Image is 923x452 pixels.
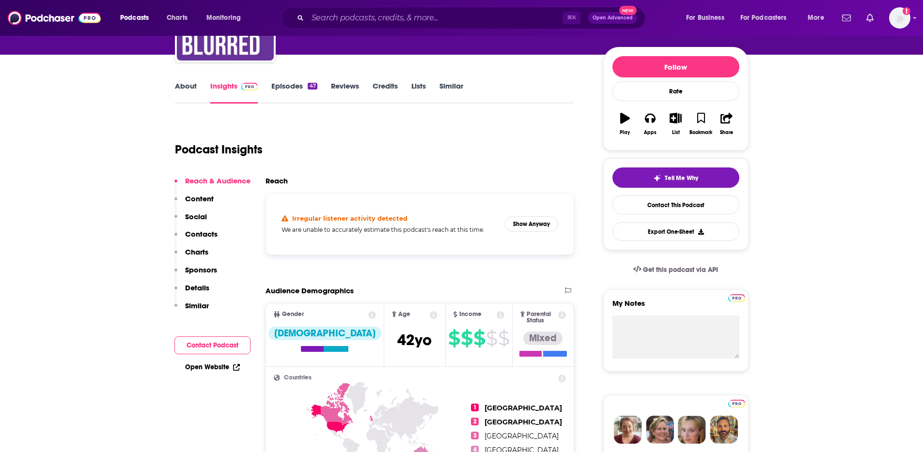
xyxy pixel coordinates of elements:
[308,83,317,90] div: 47
[448,331,460,346] span: $
[612,167,739,188] button: tell me why sparkleTell Me Why
[740,11,787,25] span: For Podcasters
[241,83,258,90] img: Podchaser Pro
[439,81,463,104] a: Similar
[714,106,739,141] button: Share
[720,130,733,136] div: Share
[614,416,642,444] img: Sydney Profile
[120,11,149,25] span: Podcasts
[862,10,877,26] a: Show notifications dropdown
[185,176,250,185] p: Reach & Audience
[185,301,209,310] p: Similar
[588,12,637,24] button: Open AdvancedNew
[801,10,836,26] button: open menu
[174,336,250,354] button: Contact Podcast
[331,81,359,104] a: Reviews
[471,404,479,411] span: 1
[185,363,240,371] a: Open Website
[593,15,633,20] span: Open Advanced
[646,416,674,444] img: Barbara Profile
[397,331,432,349] span: 42 yo
[653,174,661,182] img: tell me why sparkle
[612,196,739,214] a: Contact This Podcast
[185,212,207,221] p: Social
[8,9,101,27] a: Podchaser - Follow, Share and Rate Podcasts
[266,286,354,295] h2: Audience Demographics
[485,432,559,440] span: [GEOGRAPHIC_DATA]
[665,174,698,182] span: Tell Me Why
[612,56,739,77] button: Follow
[728,398,745,407] a: Pro website
[838,10,855,26] a: Show notifications dropdown
[175,81,197,104] a: About
[663,106,688,141] button: List
[903,7,910,15] svg: Add a profile image
[461,331,472,346] span: $
[268,327,381,340] div: [DEMOGRAPHIC_DATA]
[686,11,724,25] span: For Business
[626,258,726,282] a: Get this podcast via API
[174,301,209,319] button: Similar
[185,265,217,274] p: Sponsors
[678,416,706,444] img: Jules Profile
[710,416,738,444] img: Jon Profile
[284,375,312,381] span: Countries
[167,11,188,25] span: Charts
[174,194,214,212] button: Content
[728,294,745,302] img: Podchaser Pro
[266,176,288,185] h2: Reach
[612,299,739,316] label: My Notes
[728,400,745,407] img: Podchaser Pro
[174,212,207,230] button: Social
[210,81,258,104] a: InsightsPodchaser Pro
[527,311,557,324] span: Parental Status
[620,130,630,136] div: Play
[889,7,910,29] span: Logged in as heidiv
[185,229,218,239] p: Contacts
[290,7,655,29] div: Search podcasts, credits, & more...
[174,229,218,247] button: Contacts
[498,331,509,346] span: $
[160,10,193,26] a: Charts
[206,11,241,25] span: Monitoring
[486,331,497,346] span: $
[174,283,209,301] button: Details
[271,81,317,104] a: Episodes47
[619,6,637,15] span: New
[373,81,398,104] a: Credits
[563,12,580,24] span: ⌘ K
[175,142,263,157] h1: Podcast Insights
[308,10,563,26] input: Search podcasts, credits, & more...
[638,106,663,141] button: Apps
[185,247,208,256] p: Charts
[473,331,485,346] span: $
[689,130,712,136] div: Bookmark
[679,10,736,26] button: open menu
[644,130,657,136] div: Apps
[688,106,714,141] button: Bookmark
[612,222,739,241] button: Export One-Sheet
[505,216,558,232] button: Show Anyway
[672,130,680,136] div: List
[471,432,479,439] span: 3
[471,418,479,425] span: 2
[282,311,304,317] span: Gender
[174,176,250,194] button: Reach & Audience
[174,265,217,283] button: Sponsors
[728,293,745,302] a: Pro website
[459,311,482,317] span: Income
[734,10,801,26] button: open menu
[185,283,209,292] p: Details
[808,11,824,25] span: More
[200,10,253,26] button: open menu
[282,226,498,233] h5: We are unable to accurately estimate this podcast's reach at this time.
[523,331,563,345] div: Mixed
[113,10,161,26] button: open menu
[485,404,562,412] span: [GEOGRAPHIC_DATA]
[889,7,910,29] button: Show profile menu
[174,247,208,265] button: Charts
[643,266,718,274] span: Get this podcast via API
[411,81,426,104] a: Lists
[612,106,638,141] button: Play
[889,7,910,29] img: User Profile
